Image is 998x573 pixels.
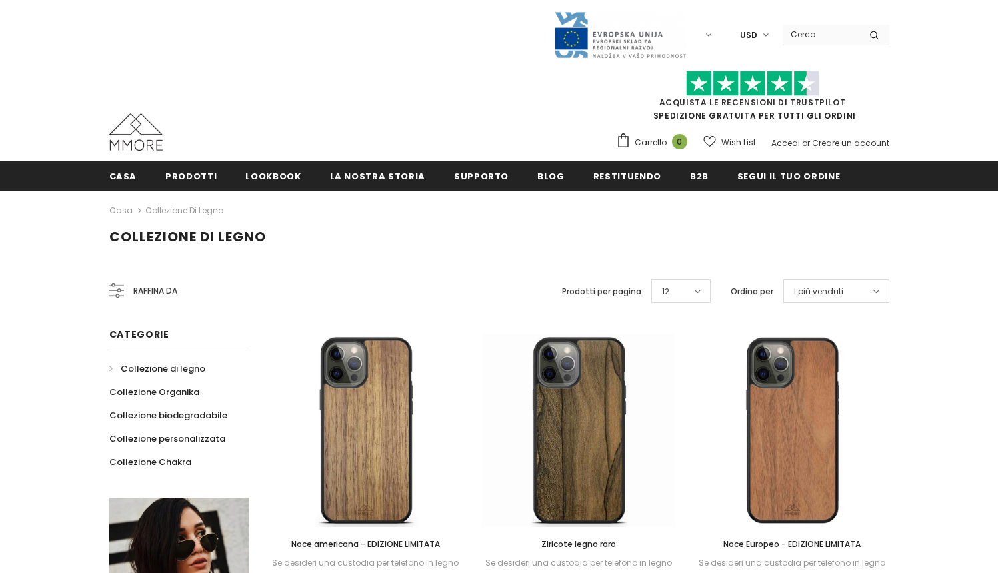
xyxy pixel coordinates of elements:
[794,285,843,298] span: I più venduti
[245,161,301,191] a: Lookbook
[731,285,773,298] label: Ordina per
[553,11,687,59] img: Javni Razpis
[662,285,669,298] span: 12
[109,427,225,450] a: Collezione personalizzata
[145,205,223,216] a: Collezione di legno
[672,134,687,149] span: 0
[771,137,800,149] a: Accedi
[269,537,463,552] a: Noce americana - EDIZIONE LIMITATA
[703,131,756,154] a: Wish List
[109,328,169,341] span: Categorie
[109,227,266,246] span: Collezione di legno
[109,113,163,151] img: Casi MMORE
[616,133,694,153] a: Carrello 0
[686,71,819,97] img: Fidati di Pilot Stars
[690,161,709,191] a: B2B
[109,456,191,468] span: Collezione Chakra
[562,285,641,298] label: Prodotti per pagina
[245,170,301,183] span: Lookbook
[537,161,565,191] a: Blog
[109,404,227,427] a: Collezione biodegradabile
[330,170,425,183] span: La nostra storia
[165,161,217,191] a: Prodotti
[109,450,191,474] a: Collezione Chakra
[537,170,565,183] span: Blog
[109,432,225,445] span: Collezione personalizzata
[593,161,661,191] a: Restituendo
[723,538,861,550] span: Noce Europeo - EDIZIONE LIMITATA
[109,357,205,380] a: Collezione di legno
[737,161,840,191] a: Segui il tuo ordine
[109,161,137,191] a: Casa
[109,203,133,219] a: Casa
[109,380,199,404] a: Collezione Organika
[635,136,667,149] span: Carrello
[291,538,440,550] span: Noce americana - EDIZIONE LIMITATA
[541,538,616,550] span: Ziricote legno raro
[482,537,675,552] a: Ziricote legno raro
[740,29,757,42] span: USD
[659,97,846,108] a: Acquista le recensioni di TrustPilot
[165,170,217,183] span: Prodotti
[783,25,859,44] input: Search Site
[109,170,137,183] span: Casa
[616,77,889,121] span: SPEDIZIONE GRATUITA PER TUTTI GLI ORDINI
[121,362,205,375] span: Collezione di legno
[737,170,840,183] span: Segui il tuo ordine
[109,409,227,422] span: Collezione biodegradabile
[330,161,425,191] a: La nostra storia
[802,137,810,149] span: or
[109,386,199,398] span: Collezione Organika
[133,284,177,298] span: Raffina da
[721,136,756,149] span: Wish List
[454,161,509,191] a: supporto
[593,170,661,183] span: Restituendo
[553,29,687,40] a: Javni Razpis
[690,170,709,183] span: B2B
[695,537,889,552] a: Noce Europeo - EDIZIONE LIMITATA
[454,170,509,183] span: supporto
[812,137,889,149] a: Creare un account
